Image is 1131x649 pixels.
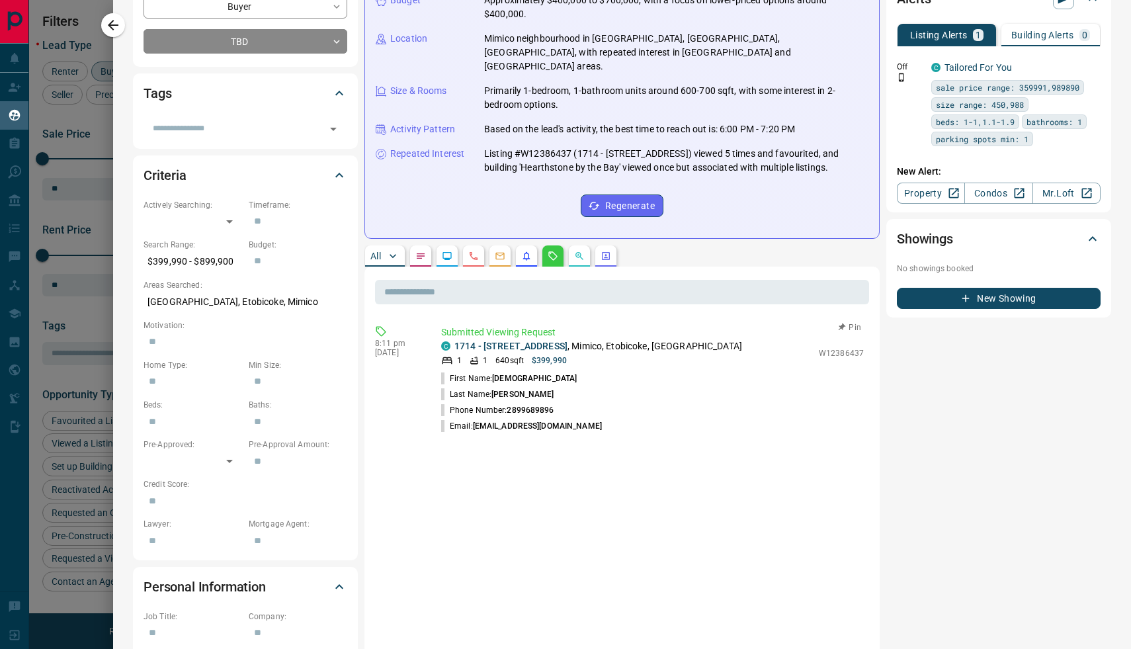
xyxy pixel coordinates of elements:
svg: Opportunities [574,251,585,261]
p: Pre-Approved: [144,439,242,451]
h2: Showings [897,228,953,249]
span: beds: 1-1,1.1-1.9 [936,115,1015,128]
p: Off [897,61,923,73]
button: Open [324,120,343,138]
p: 640 sqft [495,355,524,367]
svg: Lead Browsing Activity [442,251,452,261]
span: [EMAIL_ADDRESS][DOMAIN_NAME] [473,421,602,431]
p: , Mimico, Etobicoke, [GEOGRAPHIC_DATA] [454,339,742,353]
p: Building Alerts [1011,30,1074,40]
svg: Requests [548,251,558,261]
p: Listing #W12386437 (1714 - [STREET_ADDRESS]) viewed 5 times and favourited, and building 'Hearths... [484,147,868,175]
p: Job Title: [144,611,242,623]
p: Last Name: [441,388,554,400]
a: Condos [964,183,1032,204]
p: Search Range: [144,239,242,251]
p: Mortgage Agent: [249,518,347,530]
button: Pin [831,322,869,333]
span: [PERSON_NAME] [491,390,554,399]
p: 1 [976,30,981,40]
p: 8:11 pm [375,339,421,348]
p: Mimico neighbourhood in [GEOGRAPHIC_DATA], [GEOGRAPHIC_DATA], [GEOGRAPHIC_DATA], with repeated in... [484,32,868,73]
p: W12386437 [819,347,864,359]
span: size range: 450,988 [936,98,1024,111]
button: Regenerate [581,195,663,217]
a: Mr.Loft [1032,183,1101,204]
p: Phone Number: [441,404,554,416]
h2: Tags [144,83,171,104]
svg: Agent Actions [601,251,611,261]
p: Submitted Viewing Request [441,325,864,339]
p: Areas Searched: [144,279,347,291]
p: Listing Alerts [910,30,968,40]
span: bathrooms: 1 [1026,115,1082,128]
span: parking spots min: 1 [936,132,1028,146]
svg: Listing Alerts [521,251,532,261]
div: condos.ca [441,341,450,351]
span: sale price range: 359991,989890 [936,81,1079,94]
div: Showings [897,223,1101,255]
p: [GEOGRAPHIC_DATA], Etobicoke, Mimico [144,291,347,313]
p: New Alert: [897,165,1101,179]
a: 1714 - [STREET_ADDRESS] [454,341,567,351]
p: Budget: [249,239,347,251]
a: Tailored For You [944,62,1012,73]
p: $399,990 - $899,900 [144,251,242,273]
p: Home Type: [144,359,242,371]
p: Company: [249,611,347,623]
div: Personal Information [144,571,347,603]
h2: Personal Information [144,576,266,597]
p: First Name: [441,372,577,384]
button: New Showing [897,288,1101,309]
h2: Criteria [144,165,187,186]
p: Email: [441,420,602,432]
a: Property [897,183,965,204]
p: All [370,251,381,261]
p: 1 [457,355,462,367]
p: Size & Rooms [390,84,447,98]
p: 1 [483,355,487,367]
p: Repeated Interest [390,147,464,161]
p: Activity Pattern [390,122,455,136]
svg: Push Notification Only [897,73,906,82]
svg: Emails [495,251,505,261]
p: Baths: [249,399,347,411]
svg: Calls [468,251,479,261]
p: [DATE] [375,348,421,357]
p: Min Size: [249,359,347,371]
div: Tags [144,77,347,109]
p: Pre-Approval Amount: [249,439,347,451]
p: Credit Score: [144,478,347,490]
div: TBD [144,29,347,54]
p: No showings booked [897,263,1101,275]
p: Lawyer: [144,518,242,530]
p: Location [390,32,427,46]
svg: Notes [415,251,426,261]
p: Motivation: [144,320,347,331]
span: 2899689896 [507,406,554,415]
p: Based on the lead's activity, the best time to reach out is: 6:00 PM - 7:20 PM [484,122,795,136]
span: [DEMOGRAPHIC_DATA] [492,374,577,383]
p: Actively Searching: [144,199,242,211]
p: Beds: [144,399,242,411]
div: Criteria [144,159,347,191]
p: $399,990 [532,355,567,367]
p: 0 [1082,30,1087,40]
p: Primarily 1-bedroom, 1-bathroom units around 600-700 sqft, with some interest in 2-bedroom options. [484,84,868,112]
div: condos.ca [931,63,941,72]
p: Timeframe: [249,199,347,211]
